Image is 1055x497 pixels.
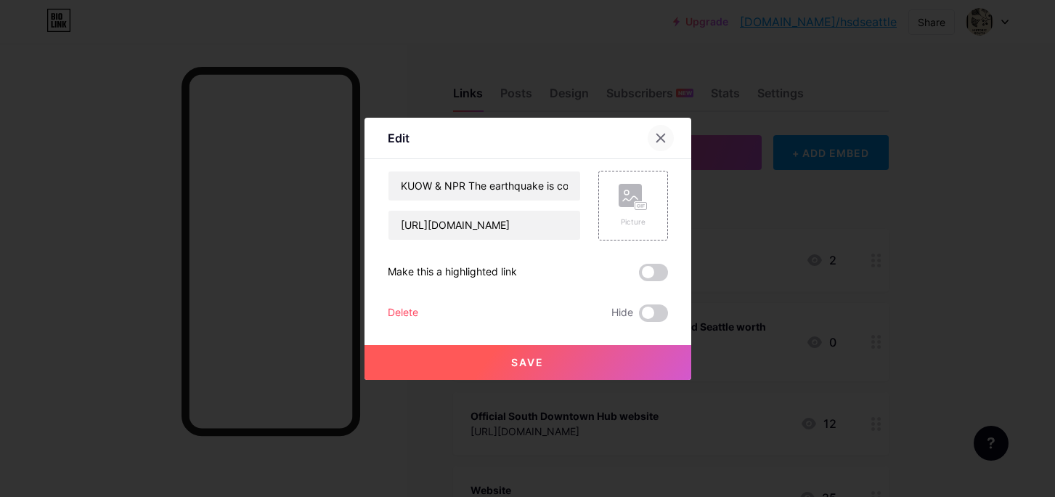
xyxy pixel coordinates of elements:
input: URL [388,211,580,240]
button: Save [364,345,691,380]
span: Save [511,356,544,368]
div: Delete [388,304,418,322]
div: Make this a highlighted link [388,264,517,281]
span: Hide [611,304,633,322]
input: Title [388,171,580,201]
div: Edit [388,129,410,147]
div: Picture [619,217,648,227]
